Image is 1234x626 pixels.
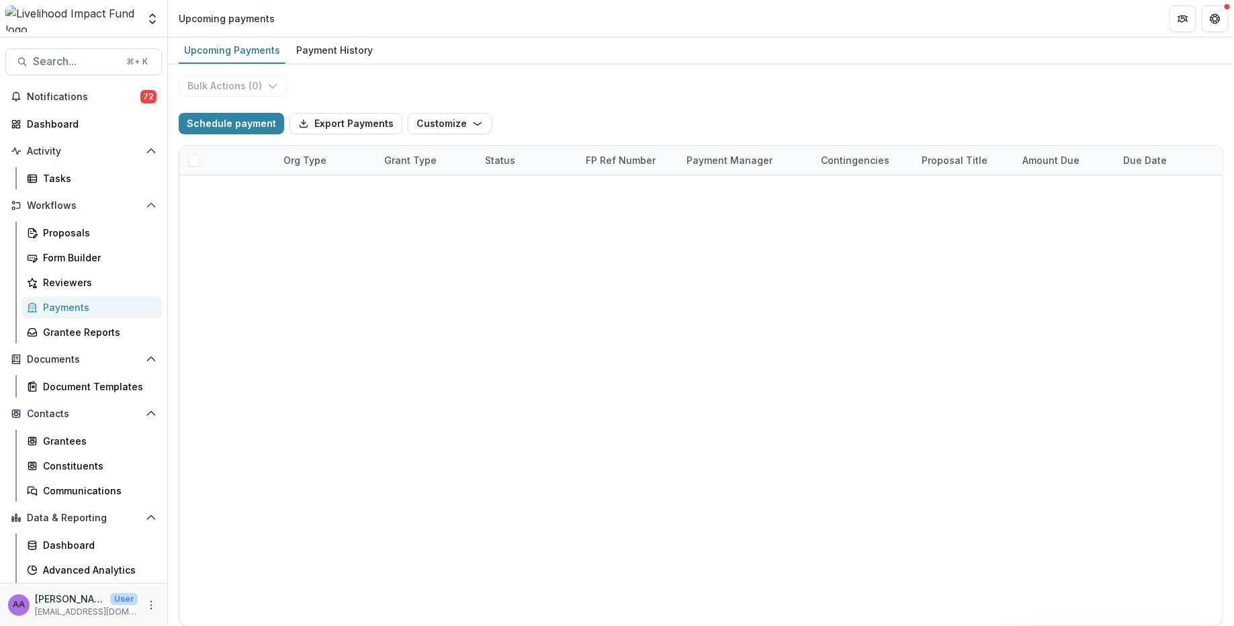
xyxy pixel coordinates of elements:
img: Livelihood Impact Fund logo [5,5,138,32]
div: Constituents [43,459,151,473]
a: Form Builder [21,247,162,269]
a: Constituents [21,455,162,477]
span: Workflows [27,200,140,212]
p: User [110,593,138,605]
a: Grantee Reports [21,321,162,343]
div: Status [477,153,523,167]
div: Amount Due [1014,146,1115,175]
div: Org type [275,146,376,175]
div: Status [477,146,578,175]
div: Contingencies [813,153,897,167]
div: Proposal Title [914,146,1014,175]
div: Payment Manager [678,146,813,175]
div: Amount Due [1014,153,1088,167]
div: Grantees [43,434,151,448]
div: Communications [43,484,151,498]
div: Form Builder [43,251,151,265]
div: Contingencies [813,146,914,175]
button: Open Activity [5,140,162,162]
button: Open Data & Reporting [5,507,162,529]
a: Advanced Analytics [21,559,162,581]
a: Grantees [21,430,162,452]
button: Schedule payment [179,113,284,134]
button: Customize [408,113,492,134]
button: Bulk Actions (0) [179,75,287,97]
div: Grant Type [376,146,477,175]
div: Dashboard [27,117,151,131]
span: Activity [27,146,140,157]
button: Open entity switcher [143,5,162,32]
div: Aude Anquetil [13,600,25,609]
p: [EMAIL_ADDRESS][DOMAIN_NAME] [35,606,138,618]
div: Document Templates [43,379,151,394]
a: Upcoming Payments [179,38,285,64]
a: Communications [21,480,162,502]
a: Dashboard [5,113,162,135]
button: Notifications72 [5,86,162,107]
div: ⌘ + K [124,54,150,69]
button: Export Payments [290,113,402,134]
button: Partners [1170,5,1196,32]
div: Due Date [1115,146,1216,175]
a: Payments [21,296,162,318]
div: Due Date [1115,153,1175,167]
button: Open Contacts [5,403,162,424]
span: Search... [33,55,118,68]
div: Payment History [291,40,378,60]
div: Proposal Title [914,153,996,167]
div: Upcoming Payments [179,40,285,60]
nav: breadcrumb [173,9,280,28]
span: Data & Reporting [27,512,140,524]
button: Open Documents [5,349,162,370]
div: Org type [275,153,335,167]
button: Open Workflows [5,195,162,216]
div: FP Ref Number [578,153,664,167]
span: Notifications [27,91,140,103]
div: Reviewers [43,275,151,289]
div: Payment Manager [678,153,781,167]
span: 72 [140,90,157,103]
a: Reviewers [21,271,162,294]
p: [PERSON_NAME] [35,592,105,606]
div: Dashboard [43,538,151,552]
a: Payment History [291,38,378,64]
a: Proposals [21,222,162,244]
button: Get Help [1202,5,1229,32]
span: Documents [27,354,140,365]
a: Tasks [21,167,162,189]
a: Dashboard [21,534,162,556]
div: Payments [43,300,151,314]
div: Tasks [43,171,151,185]
button: More [143,597,159,613]
div: Proposals [43,226,151,240]
span: Contacts [27,408,140,420]
div: Upcoming payments [179,11,275,26]
a: Document Templates [21,375,162,398]
div: FP Ref Number [578,146,678,175]
div: Advanced Analytics [43,563,151,577]
div: Grant Type [376,153,445,167]
div: Grantee Reports [43,325,151,339]
button: Search... [5,48,162,75]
